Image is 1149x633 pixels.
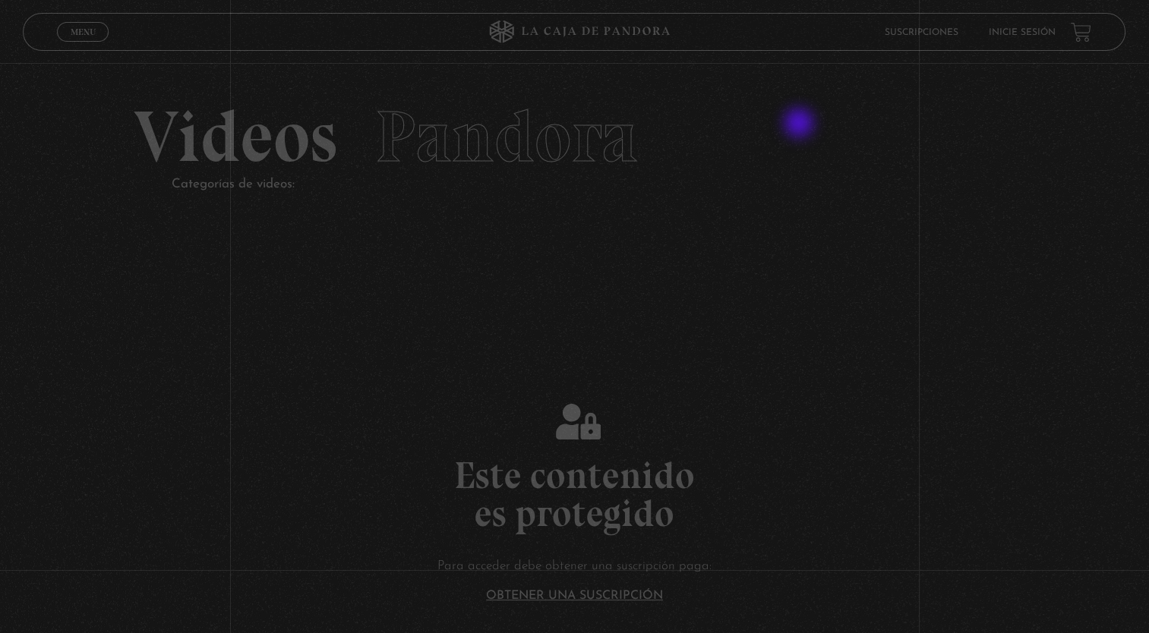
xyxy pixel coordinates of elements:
[172,173,1016,197] p: Categorías de videos:
[885,27,958,36] a: Suscripciones
[989,27,1056,36] a: Inicie sesión
[1071,21,1091,42] a: View your shopping cart
[71,27,96,36] span: Menu
[134,101,1016,173] h2: Videos
[486,590,663,602] a: Obtener una suscripción
[375,93,638,180] span: Pandora
[65,39,101,50] span: Cerrar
